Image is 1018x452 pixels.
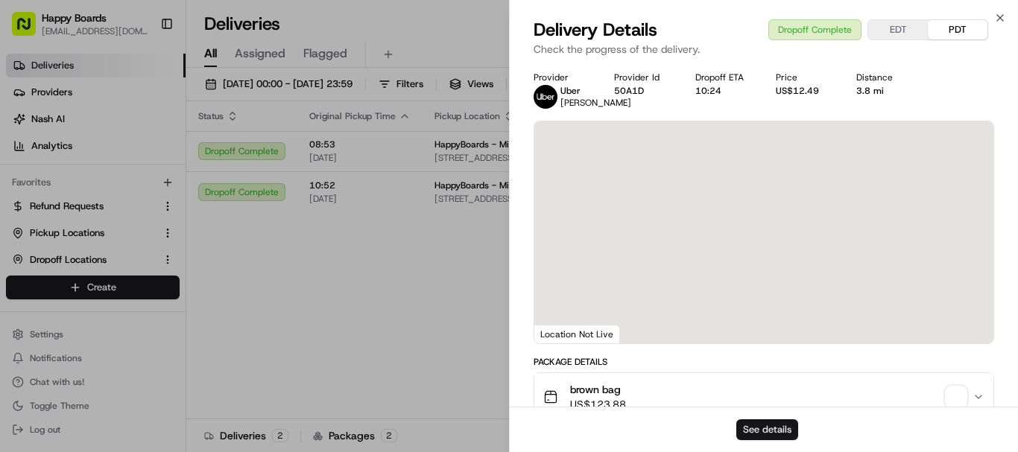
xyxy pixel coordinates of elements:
[776,71,832,83] div: Price
[31,142,58,169] img: 5e9a9d7314ff4150bce227a61376b483.jpg
[868,20,928,39] button: EDT
[534,356,994,368] div: Package Details
[209,231,239,243] span: [DATE]
[15,60,271,83] p: Welcome 👋
[30,232,42,243] img: 1736555255976-a54dd68f-1ca7-489b-9aae-adbdc363a1c4
[534,325,620,343] div: Location Not Live
[534,85,557,109] img: uber-new-logo.jpeg
[856,85,913,97] div: 3.8 mi
[200,231,206,243] span: •
[560,85,581,97] span: Uber
[15,194,100,206] div: Past conversations
[570,397,626,412] span: US$123.88
[231,191,271,209] button: See all
[67,142,244,157] div: Start new chat
[46,231,197,243] span: [PERSON_NAME] [PERSON_NAME]
[560,97,631,109] span: [PERSON_NAME]
[776,85,832,97] div: US$12.49
[67,157,205,169] div: We're available if you need us!
[126,334,138,346] div: 💻
[570,382,626,397] span: brown bag
[105,341,180,353] a: Powered byPylon
[141,333,239,348] span: API Documentation
[534,18,657,42] span: Delivery Details
[15,217,39,241] img: Dianne Alexi Soriano
[253,147,271,165] button: Start new chat
[928,20,987,39] button: PDT
[39,96,246,112] input: Clear
[534,71,590,83] div: Provider
[736,419,798,440] button: See details
[534,373,993,421] button: brown bagUS$123.88
[534,42,994,57] p: Check the progress of the delivery.
[30,333,114,348] span: Knowledge Base
[15,15,45,45] img: Nash
[57,271,88,283] span: [DATE]
[15,334,27,346] div: 📗
[9,327,120,354] a: 📗Knowledge Base
[49,271,54,283] span: •
[856,71,913,83] div: Distance
[614,71,671,83] div: Provider Id
[614,85,644,97] button: 50A1D
[695,85,752,97] div: 10:24
[120,327,245,354] a: 💻API Documentation
[148,342,180,353] span: Pylon
[695,71,752,83] div: Dropoff ETA
[15,142,42,169] img: 1736555255976-a54dd68f-1ca7-489b-9aae-adbdc363a1c4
